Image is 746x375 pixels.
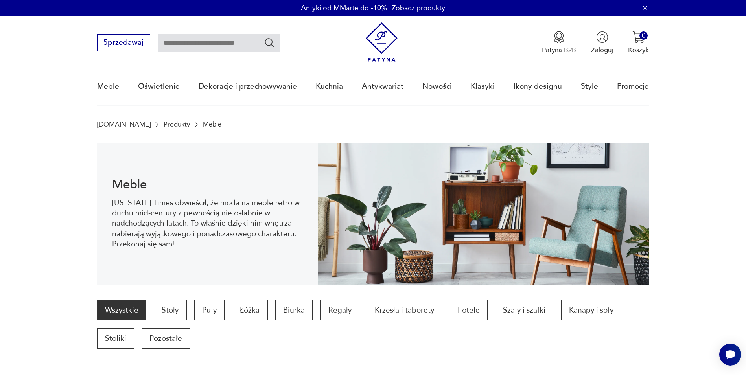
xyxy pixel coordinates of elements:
[591,46,613,55] p: Zaloguj
[264,37,275,48] button: Szukaj
[97,34,150,51] button: Sprzedawaj
[194,300,225,320] a: Pufy
[164,121,190,128] a: Produkty
[301,3,387,13] p: Antyki od MMarte do -10%
[97,121,151,128] a: [DOMAIN_NAME]
[632,31,645,43] img: Ikona koszyka
[97,40,150,46] a: Sprzedawaj
[316,68,343,105] a: Kuchnia
[112,179,303,190] h1: Meble
[495,300,553,320] a: Szafy i szafki
[617,68,649,105] a: Promocje
[471,68,495,105] a: Klasyki
[561,300,621,320] a: Kanapy i sofy
[199,68,297,105] a: Dekoracje i przechowywanie
[97,68,119,105] a: Meble
[392,3,445,13] a: Zobacz produkty
[596,31,608,43] img: Ikonka użytkownika
[542,46,576,55] p: Patyna B2B
[154,300,186,320] a: Stoły
[275,300,313,320] a: Biurka
[112,198,303,250] p: [US_STATE] Times obwieścił, że moda na meble retro w duchu mid-century z pewnością nie osłabnie w...
[628,46,649,55] p: Koszyk
[362,22,402,62] img: Patyna - sklep z meblami i dekoracjami vintage
[422,68,452,105] a: Nowości
[639,31,648,40] div: 0
[318,143,649,285] img: Meble
[138,68,180,105] a: Oświetlenie
[232,300,267,320] a: Łóżka
[719,344,741,366] iframe: Smartsupp widget button
[97,300,146,320] a: Wszystkie
[320,300,359,320] a: Regały
[581,68,598,105] a: Style
[514,68,562,105] a: Ikony designu
[362,68,403,105] a: Antykwariat
[542,31,576,55] a: Ikona medaluPatyna B2B
[367,300,442,320] a: Krzesła i taborety
[628,31,649,55] button: 0Koszyk
[203,121,221,128] p: Meble
[97,328,134,349] a: Stoliki
[553,31,565,43] img: Ikona medalu
[542,31,576,55] button: Patyna B2B
[591,31,613,55] button: Zaloguj
[142,328,190,349] a: Pozostałe
[450,300,488,320] a: Fotele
